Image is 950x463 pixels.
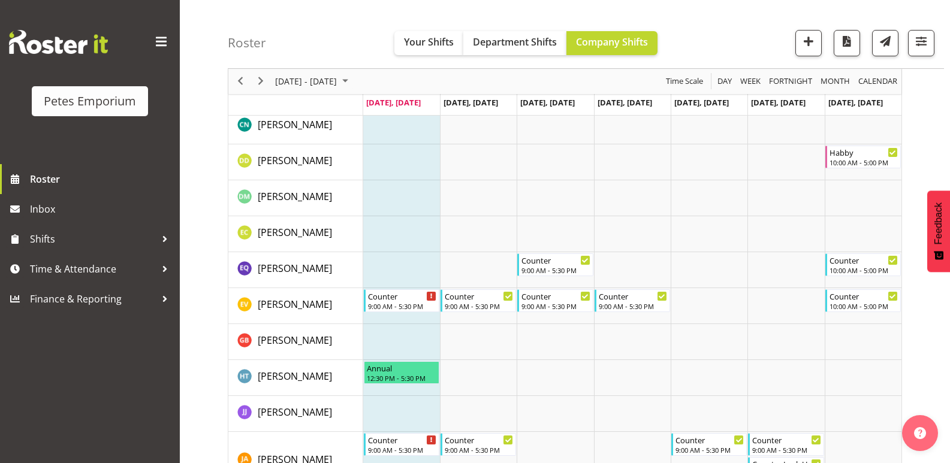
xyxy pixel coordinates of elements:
div: 10:00 AM - 5:00 PM [830,265,898,275]
span: Feedback [933,202,944,244]
img: Rosterit website logo [9,30,108,54]
span: calendar [857,74,898,89]
div: Counter [521,290,590,302]
div: Counter [599,290,667,302]
div: Eva Vailini"s event - Counter Begin From Wednesday, August 13, 2025 at 9:00:00 AM GMT+12:00 Ends ... [517,289,593,312]
div: Counter [445,290,513,302]
div: Eva Vailini"s event - Counter Begin From Sunday, August 17, 2025 at 10:00:00 AM GMT+12:00 Ends At... [825,289,901,312]
div: Counter [368,290,436,302]
div: next period [251,69,271,94]
td: Danielle Donselaar resource [228,144,363,180]
div: Esperanza Querido"s event - Counter Begin From Sunday, August 17, 2025 at 10:00:00 AM GMT+12:00 E... [825,253,901,276]
div: Counter [521,254,590,266]
span: Roster [30,170,174,188]
a: [PERSON_NAME] [258,333,332,347]
div: Eva Vailini"s event - Counter Begin From Tuesday, August 12, 2025 at 9:00:00 AM GMT+12:00 Ends At... [441,289,516,312]
div: Helena Tomlin"s event - Annual Begin From Monday, August 11, 2025 at 12:30:00 PM GMT+12:00 Ends A... [364,361,439,384]
div: 10:00 AM - 5:00 PM [830,301,898,311]
td: Helena Tomlin resource [228,360,363,396]
a: [PERSON_NAME] [258,261,332,276]
div: 9:00 AM - 5:30 PM [368,301,436,311]
div: Eva Vailini"s event - Counter Begin From Thursday, August 14, 2025 at 9:00:00 AM GMT+12:00 Ends A... [595,289,670,312]
div: 9:00 AM - 5:30 PM [445,445,513,455]
span: [PERSON_NAME] [258,118,332,131]
a: [PERSON_NAME] [258,189,332,204]
span: [PERSON_NAME] [258,154,332,167]
div: Jeseryl Armstrong"s event - Counter Begin From Monday, August 11, 2025 at 9:00:00 AM GMT+12:00 En... [364,433,439,456]
button: Send a list of all shifts for the selected filtered period to all rostered employees. [872,30,898,56]
button: Filter Shifts [908,30,934,56]
span: Fortnight [768,74,813,89]
button: August 2025 [273,74,354,89]
span: Shifts [30,230,156,248]
button: Time Scale [664,74,705,89]
td: Eva Vailini resource [228,288,363,324]
td: Janelle Jonkers resource [228,396,363,432]
td: Emma Croft resource [228,216,363,252]
button: Next [253,74,269,89]
button: Timeline Day [716,74,734,89]
div: Counter [445,434,513,446]
span: [DATE], [DATE] [444,97,498,108]
span: [DATE], [DATE] [674,97,729,108]
div: 12:30 PM - 5:30 PM [367,373,436,383]
div: 9:00 AM - 5:30 PM [599,301,667,311]
a: [PERSON_NAME] [258,405,332,419]
span: [PERSON_NAME] [258,262,332,275]
span: Day [716,74,733,89]
span: Time & Attendance [30,260,156,278]
div: Counter [675,434,744,446]
h4: Roster [228,36,266,50]
span: Month [819,74,851,89]
div: Counter [752,434,821,446]
span: Company Shifts [576,35,648,49]
div: Esperanza Querido"s event - Counter Begin From Wednesday, August 13, 2025 at 9:00:00 AM GMT+12:00... [517,253,593,276]
div: August 11 - 17, 2025 [271,69,355,94]
td: David McAuley resource [228,180,363,216]
div: Jeseryl Armstrong"s event - Counter Begin From Tuesday, August 12, 2025 at 9:00:00 AM GMT+12:00 E... [441,433,516,456]
span: [DATE], [DATE] [520,97,575,108]
div: Habby [830,146,898,158]
td: Esperanza Querido resource [228,252,363,288]
span: [PERSON_NAME] [258,226,332,239]
span: Week [739,74,762,89]
a: [PERSON_NAME] [258,297,332,311]
span: [PERSON_NAME] [258,190,332,203]
span: [DATE] - [DATE] [274,74,338,89]
button: Your Shifts [394,31,463,55]
td: Christine Neville resource [228,108,363,144]
span: Time Scale [665,74,704,89]
div: Counter [368,434,436,446]
img: help-xxl-2.png [914,427,926,439]
span: [DATE], [DATE] [598,97,652,108]
button: Department Shifts [463,31,566,55]
button: Company Shifts [566,31,658,55]
button: Month [856,74,900,89]
button: Timeline Week [738,74,763,89]
span: [PERSON_NAME] [258,334,332,347]
span: Your Shifts [404,35,454,49]
div: previous period [230,69,251,94]
div: 10:00 AM - 5:00 PM [830,158,898,167]
button: Add a new shift [795,30,822,56]
div: Jeseryl Armstrong"s event - Counter Begin From Saturday, August 16, 2025 at 9:00:00 AM GMT+12:00 ... [748,433,824,456]
div: 9:00 AM - 5:30 PM [521,265,590,275]
span: [DATE], [DATE] [751,97,806,108]
span: Finance & Reporting [30,290,156,308]
span: [DATE], [DATE] [828,97,883,108]
div: Eva Vailini"s event - Counter Begin From Monday, August 11, 2025 at 9:00:00 AM GMT+12:00 Ends At ... [364,289,439,312]
div: 9:00 AM - 5:30 PM [752,445,821,455]
a: [PERSON_NAME] [258,153,332,168]
div: Annual [367,362,436,374]
td: Gillian Byford resource [228,324,363,360]
button: Fortnight [767,74,815,89]
button: Feedback - Show survey [927,190,950,272]
span: [DATE], [DATE] [366,97,421,108]
div: 9:00 AM - 5:30 PM [445,301,513,311]
button: Download a PDF of the roster according to the set date range. [834,30,860,56]
span: Department Shifts [473,35,557,49]
span: [PERSON_NAME] [258,405,332,419]
div: Counter [830,254,898,266]
a: [PERSON_NAME] [258,117,332,132]
span: [PERSON_NAME] [258,298,332,311]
